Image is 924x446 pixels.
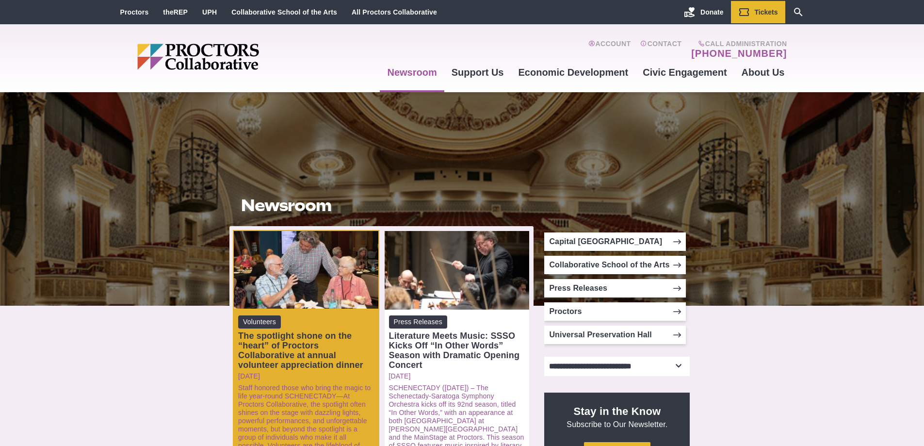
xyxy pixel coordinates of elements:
p: Subscribe to Our Newsletter. [556,404,678,429]
a: UPH [202,8,217,16]
a: Civic Engagement [635,59,734,85]
a: Volunteers The spotlight shone on the “heart” of Proctors Collaborative at annual volunteer appre... [238,315,374,370]
span: Call Administration [688,40,787,48]
a: Capital [GEOGRAPHIC_DATA] [544,232,686,251]
a: Search [785,1,811,23]
a: Account [588,40,631,59]
img: Proctors logo [137,44,334,70]
a: Newsroom [380,59,444,85]
strong: Stay in the Know [574,405,661,417]
a: theREP [163,8,188,16]
div: The spotlight shone on the “heart” of Proctors Collaborative at annual volunteer appreciation dinner [238,331,374,370]
select: Select category [544,357,690,376]
div: Literature Meets Music: SSSO Kicks Off “In Other Words” Season with Dramatic Opening Concert [389,331,525,370]
a: All Proctors Collaborative [352,8,437,16]
a: Press Releases [544,279,686,297]
a: Contact [640,40,681,59]
a: Support Us [444,59,511,85]
a: Donate [677,1,730,23]
span: Tickets [755,8,778,16]
a: [DATE] [238,372,374,380]
a: Press Releases Literature Meets Music: SSSO Kicks Off “In Other Words” Season with Dramatic Openi... [389,315,525,370]
span: Volunteers [238,315,281,329]
span: Press Releases [389,315,447,329]
a: Economic Development [511,59,636,85]
a: Collaborative School of the Arts [231,8,337,16]
span: Donate [700,8,723,16]
a: Proctors [120,8,149,16]
a: [PHONE_NUMBER] [691,48,787,59]
h1: Newsroom [241,196,522,215]
a: Universal Preservation Hall [544,326,686,344]
a: Collaborative School of the Arts [544,256,686,274]
a: [DATE] [389,372,525,380]
a: About Us [734,59,792,85]
a: Tickets [731,1,785,23]
a: Proctors [544,302,686,321]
